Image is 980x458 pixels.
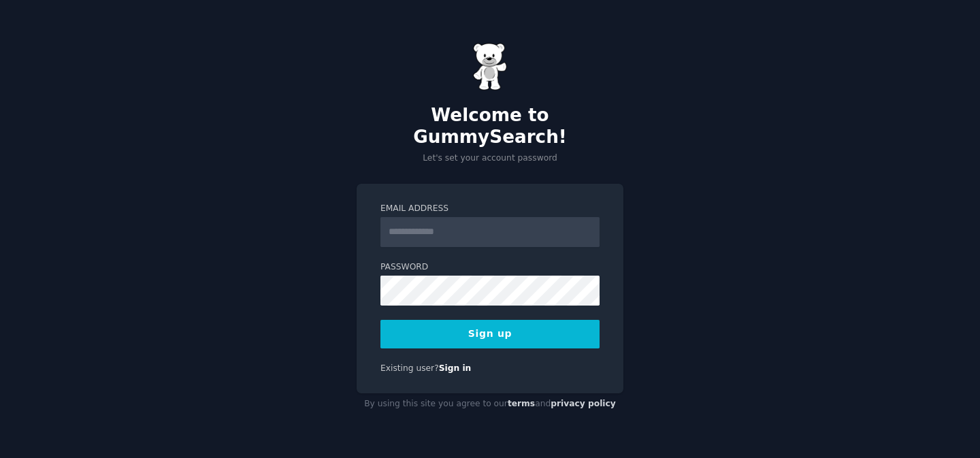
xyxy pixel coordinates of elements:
[439,363,472,373] a: Sign in
[357,152,623,165] p: Let's set your account password
[380,363,439,373] span: Existing user?
[551,399,616,408] a: privacy policy
[380,203,600,215] label: Email Address
[357,105,623,148] h2: Welcome to GummySearch!
[508,399,535,408] a: terms
[380,320,600,348] button: Sign up
[380,261,600,274] label: Password
[357,393,623,415] div: By using this site you agree to our and
[473,43,507,91] img: Gummy Bear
